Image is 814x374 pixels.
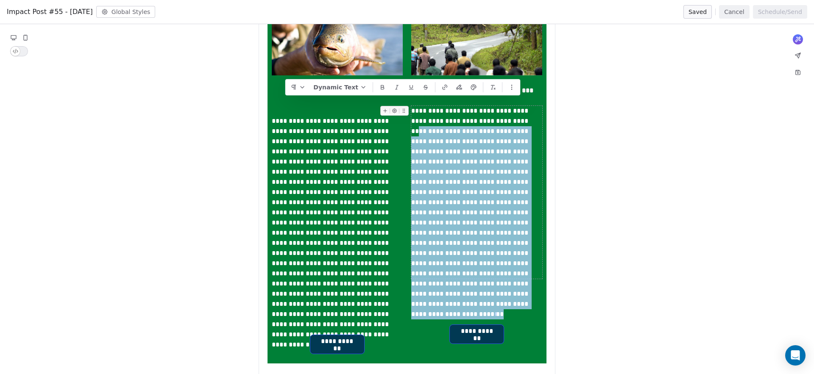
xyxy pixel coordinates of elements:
[7,7,93,17] span: Impact Post #55 - [DATE]
[719,5,749,19] button: Cancel
[310,81,370,94] button: Dynamic Text
[683,5,712,19] button: Saved
[96,6,156,18] button: Global Styles
[785,345,806,366] div: Open Intercom Messenger
[753,5,807,19] button: Schedule/Send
